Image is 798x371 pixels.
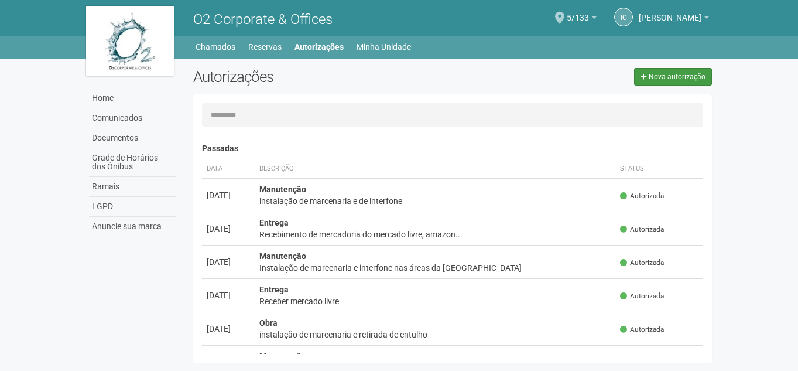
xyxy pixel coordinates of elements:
[202,159,255,179] th: Data
[89,217,176,236] a: Anuncie sua marca
[89,108,176,128] a: Comunicados
[202,144,704,153] h4: Passadas
[89,128,176,148] a: Documentos
[620,258,664,268] span: Autorizada
[357,39,411,55] a: Minha Unidade
[294,39,344,55] a: Autorizações
[620,325,664,335] span: Autorizada
[259,218,289,227] strong: Entrega
[193,11,333,28] span: O2 Corporate & Offices
[248,39,282,55] a: Reservas
[86,6,174,76] img: logo.jpg
[207,323,250,335] div: [DATE]
[255,159,616,179] th: Descrição
[614,8,633,26] a: IC
[634,68,712,86] a: Nova autorização
[567,15,597,24] a: 5/133
[89,177,176,197] a: Ramais
[259,195,611,207] div: instalação de marcenaria e de interfone
[259,318,278,328] strong: Obra
[259,352,306,361] strong: Manutenção
[259,229,611,240] div: Recebimento de mercadoria do mercado livre, amazon...
[196,39,235,55] a: Chamados
[207,223,250,234] div: [DATE]
[639,2,701,22] span: Isabel Cristina de Macedo Gonçalves Domingues
[620,191,664,201] span: Autorizada
[89,197,176,217] a: LGPD
[259,251,306,261] strong: Manutenção
[259,262,611,274] div: Instalação de marcenaria e interfone nas áreas da [GEOGRAPHIC_DATA]
[567,2,589,22] span: 5/133
[207,189,250,201] div: [DATE]
[620,291,664,301] span: Autorizada
[259,295,611,307] div: Receber mercado livre
[89,148,176,177] a: Grade de Horários dos Ônibus
[207,256,250,268] div: [DATE]
[207,290,250,301] div: [DATE]
[639,15,709,24] a: [PERSON_NAME]
[615,159,703,179] th: Status
[620,224,664,234] span: Autorizada
[259,285,289,294] strong: Entrega
[649,73,705,81] span: Nova autorização
[89,89,176,108] a: Home
[259,185,306,194] strong: Manutenção
[259,329,611,341] div: instalação de marcenaria e retirada de entulho
[193,68,444,86] h2: Autorizações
